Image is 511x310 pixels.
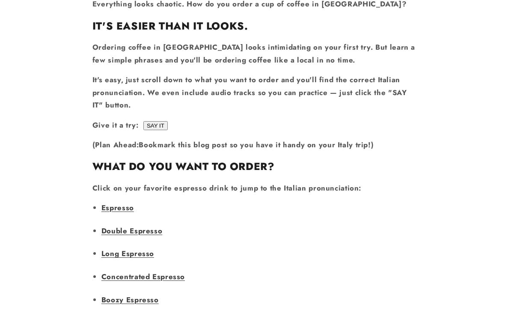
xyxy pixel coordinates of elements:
p: Ordering coffee in [GEOGRAPHIC_DATA] looks intimidating on your first try. But learn a few simple... [92,42,419,67]
input: SAY IT [143,122,168,131]
p: It's easy, just scroll down to what you want to order and you'll find the correct Italian pronunc... [92,74,419,112]
p: Give it a try: [92,119,419,132]
a: Boozy Espresso [101,295,159,305]
a: Double Espresso [101,226,162,236]
a: Espresso [101,203,134,213]
p: Click on your favorite espresso drink to jump to the Italian pronunciation: [92,182,419,195]
strong: Plan Ahead: [95,140,139,150]
h2: What do you want to order? [92,160,419,173]
a: Long Espresso [101,249,154,259]
h2: It's easier than it looks. [92,20,419,33]
p: ( Bookmark this blog post so you have it handy on your Italy trip!) [92,139,419,152]
a: Concentrated Espresso [101,272,185,282]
